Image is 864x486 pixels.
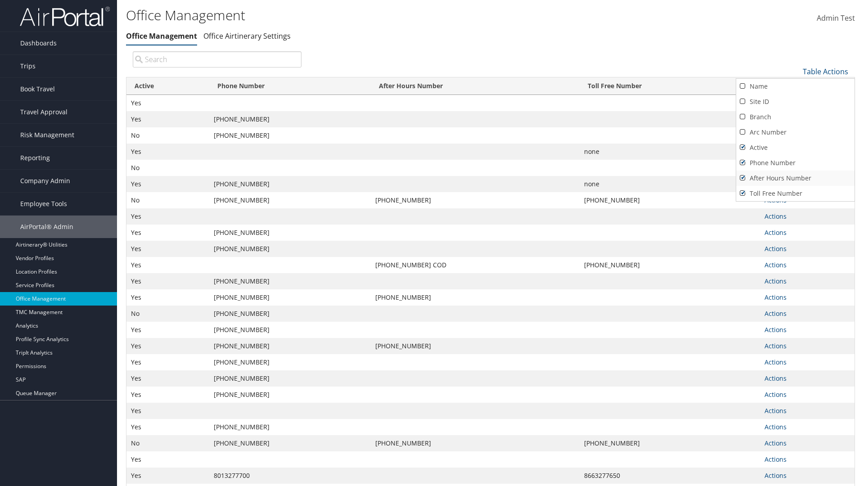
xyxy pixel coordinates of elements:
span: Risk Management [20,124,74,146]
a: After Hours Number [736,171,855,186]
span: Travel Approval [20,101,67,123]
span: Reporting [20,147,50,169]
span: Trips [20,55,36,77]
a: Site ID [736,94,855,109]
a: Name [736,79,855,94]
img: airportal-logo.png [20,6,110,27]
a: Toll Free Number [736,186,855,201]
span: Employee Tools [20,193,67,215]
a: Phone Number [736,155,855,171]
span: Company Admin [20,170,70,192]
span: Book Travel [20,78,55,100]
span: AirPortal® Admin [20,216,73,238]
a: Active [736,140,855,155]
a: Branch [736,109,855,125]
a: Arc Number [736,125,855,140]
span: Dashboards [20,32,57,54]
